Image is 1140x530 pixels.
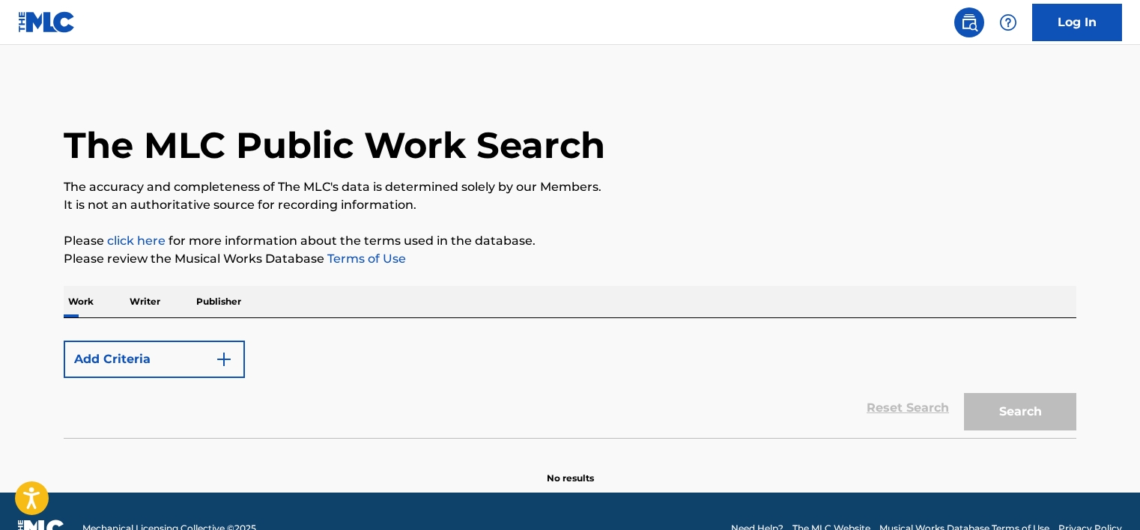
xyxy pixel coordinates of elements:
[64,232,1076,250] p: Please for more information about the terms used in the database.
[1032,4,1122,41] a: Log In
[64,178,1076,196] p: The accuracy and completeness of The MLC's data is determined solely by our Members.
[993,7,1023,37] div: Help
[18,11,76,33] img: MLC Logo
[125,286,165,317] p: Writer
[64,250,1076,268] p: Please review the Musical Works Database
[107,234,166,248] a: click here
[960,13,978,31] img: search
[64,341,245,378] button: Add Criteria
[192,286,246,317] p: Publisher
[999,13,1017,31] img: help
[64,286,98,317] p: Work
[547,454,594,485] p: No results
[64,123,605,168] h1: The MLC Public Work Search
[64,333,1076,438] form: Search Form
[64,196,1076,214] p: It is not an authoritative source for recording information.
[215,350,233,368] img: 9d2ae6d4665cec9f34b9.svg
[324,252,406,266] a: Terms of Use
[954,7,984,37] a: Public Search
